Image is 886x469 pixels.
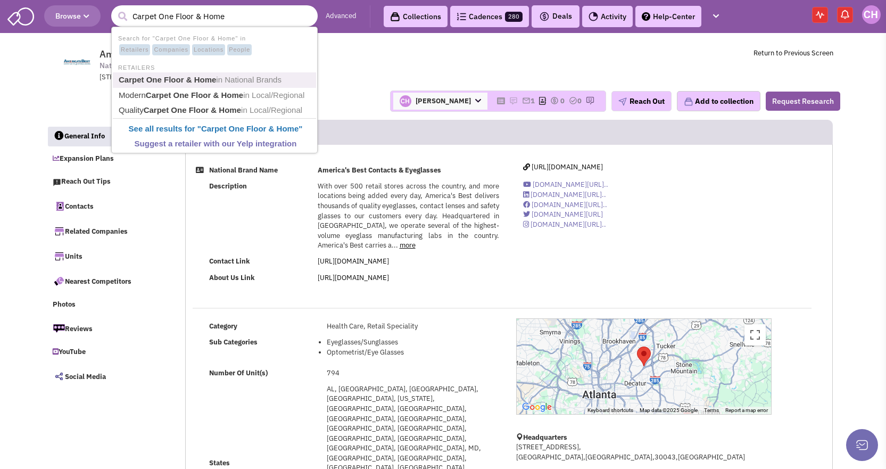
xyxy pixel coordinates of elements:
img: icon-email-active-16.png [522,96,531,105]
span: Companies [152,44,190,56]
a: [DOMAIN_NAME][URL].. [523,200,607,209]
img: icon-deals.svg [539,10,550,23]
a: Nearest Competitors [47,270,163,292]
button: Toggle fullscreen view [744,324,766,345]
a: Expansion Plans [47,149,163,169]
a: Social Media [47,365,163,388]
img: Colin Hodgson [862,5,881,24]
span: Map data ©2025 Google [640,407,698,413]
a: General Info [48,127,164,147]
input: Search [111,5,318,27]
b: Contact Link [209,257,250,266]
a: QualityCarpet One Floor & Homein Local/Regional [115,103,316,118]
b: Number Of Unit(s) [209,368,268,377]
span: Locations [192,44,225,56]
button: Add to collection [677,91,760,111]
a: [URL][DOMAIN_NAME] [318,257,389,266]
span: National Brand [100,60,151,71]
a: Suggest a retailer with our Yelp integration [115,137,316,151]
div: [STREET_ADDRESS] [100,72,377,83]
span: [DOMAIN_NAME][URL].. [533,180,608,189]
img: Activity.png [589,12,598,21]
img: icon-collection-lavender.png [684,97,693,106]
a: [DOMAIN_NAME][URL].. [523,220,606,229]
button: Browse [44,5,101,27]
a: [DOMAIN_NAME][URL] [523,210,603,219]
td: 794 [324,365,502,381]
a: Photos [47,295,163,315]
a: Units [47,245,163,267]
a: Related Companies [47,220,163,242]
b: About Us Link [209,273,255,282]
img: TaskCount.png [569,96,577,105]
span: 0 [560,96,565,105]
button: Deals [536,10,575,23]
b: Sub Categories [209,338,258,347]
a: Terms (opens in new tab) [704,407,719,413]
b: See all results for " " [129,124,303,133]
li: Search for "Carpet One Floor & Home" in [113,32,316,56]
span: Deals [539,11,572,21]
span: [DOMAIN_NAME][URL].. [532,200,607,209]
span: [DOMAIN_NAME][URL].. [531,190,606,199]
td: Health Care, Retail Speciality [324,318,502,334]
a: YouTube [47,342,163,363]
img: Cadences_logo.png [457,13,466,20]
span: 1 [531,96,535,105]
b: States [209,458,230,467]
span: [URL][DOMAIN_NAME] [532,162,603,171]
span: [DOMAIN_NAME][URL].. [531,220,606,229]
a: Return to Previous Screen [753,48,833,57]
a: Contacts [47,195,163,217]
a: more [400,241,416,250]
span: Retailers [119,44,150,56]
span: in Local/Regional [241,105,302,114]
span: [PERSON_NAME] [393,93,487,110]
img: help.png [642,12,650,21]
button: Reach Out [611,91,672,111]
span: [DOMAIN_NAME][URL] [532,210,603,219]
span: in National Brands [216,75,281,84]
img: kcP6dnMC3UaeMqgAzfdhLA.png [400,95,411,107]
span: With over 500 retail stores across the country, and more locations being added every day, America... [318,182,499,250]
span: 280 [505,12,523,22]
img: research-icon.png [586,96,594,105]
li: Eyeglasses/Sunglasses [327,338,499,348]
span: Browse [55,11,89,21]
b: Suggest a retailer with our Yelp integration [135,139,297,148]
a: ModernCarpet One Floor & Homein Local/Regional [115,88,316,103]
b: National Brand Name [209,166,278,175]
img: plane.png [618,97,627,106]
span: People [227,44,252,56]
button: Request Research [766,92,840,111]
a: [DOMAIN_NAME][URL].. [523,180,608,189]
a: Reach Out Tips [47,172,163,192]
button: Keyboard shortcuts [587,407,633,414]
b: Headquarters [523,433,567,442]
b: Carpet One Floor & Home [146,90,243,100]
img: icon-dealamount.png [550,96,559,105]
a: Collections [384,6,448,27]
a: Carpet One Floor & Homein National Brands [115,73,316,87]
div: America&#39;s Best Contacts &amp; Eyeglasses [637,347,651,366]
img: Google [519,400,554,414]
img: icon-note.png [509,96,518,105]
p: [STREET_ADDRESS], [GEOGRAPHIC_DATA],[GEOGRAPHIC_DATA],30043,[GEOGRAPHIC_DATA] [516,442,772,462]
a: [DOMAIN_NAME][URL].. [523,190,606,199]
b: Category [209,322,237,331]
b: Description [209,182,247,191]
img: icon-collection-lavender-black.svg [390,12,400,22]
a: Activity [582,6,633,27]
img: SmartAdmin [7,5,34,26]
a: Open this area in Google Maps (opens a new window) [519,400,554,414]
b: Carpet One Floor & Home [144,105,241,114]
span: in Local/Regional [243,90,304,100]
a: Advanced [326,11,357,21]
span: 0 [577,96,582,105]
li: Optometrist/Eye Glasses [327,348,499,358]
a: Cadences280 [450,6,529,27]
a: See all results for "Carpet One Floor & Home" [115,122,316,136]
b: America's Best Contacts & Eyeglasses [318,166,441,175]
img: www.americasbest.com [53,49,102,76]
